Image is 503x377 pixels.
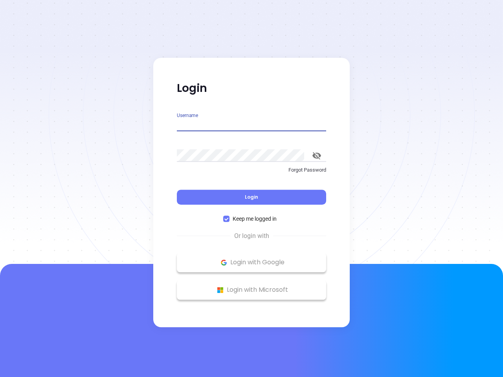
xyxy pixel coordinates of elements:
[177,166,326,174] p: Forgot Password
[229,214,280,223] span: Keep me logged in
[181,284,322,296] p: Login with Microsoft
[177,280,326,300] button: Microsoft Logo Login with Microsoft
[219,258,229,267] img: Google Logo
[177,253,326,272] button: Google Logo Login with Google
[181,256,322,268] p: Login with Google
[230,231,273,241] span: Or login with
[245,194,258,200] span: Login
[177,113,198,118] label: Username
[215,285,225,295] img: Microsoft Logo
[177,166,326,180] a: Forgot Password
[177,81,326,95] p: Login
[307,146,326,165] button: toggle password visibility
[177,190,326,205] button: Login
